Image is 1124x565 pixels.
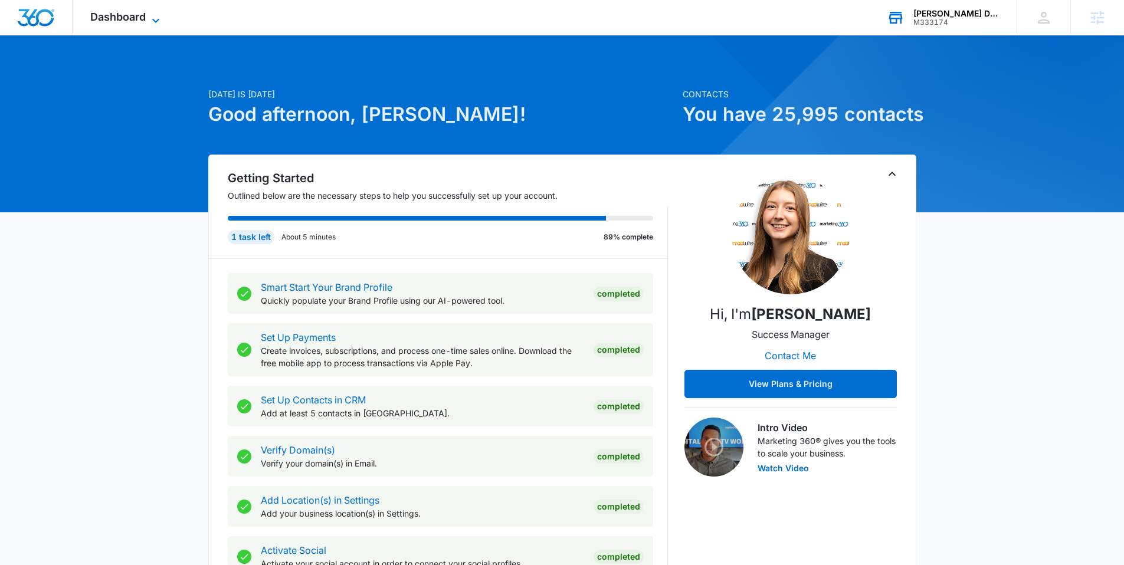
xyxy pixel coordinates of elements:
[758,421,897,435] h3: Intro Video
[19,31,28,40] img: website_grey.svg
[758,464,809,472] button: Watch Video
[684,370,897,398] button: View Plans & Pricing
[19,19,28,28] img: logo_orange.svg
[281,232,336,242] p: About 5 minutes
[732,176,850,294] img: Brianna McLatchie
[684,418,743,477] img: Intro Video
[594,343,644,357] div: Completed
[683,88,916,100] p: Contacts
[261,294,584,307] p: Quickly populate your Brand Profile using our AI-powered tool.
[228,230,274,244] div: 1 task left
[130,70,199,77] div: Keywords by Traffic
[90,11,146,23] span: Dashboard
[33,19,58,28] div: v 4.0.24
[228,169,668,187] h2: Getting Started
[594,287,644,301] div: Completed
[45,70,106,77] div: Domain Overview
[261,281,392,293] a: Smart Start Your Brand Profile
[753,341,828,370] button: Contact Me
[208,100,676,129] h1: Good afternoon, [PERSON_NAME]!
[594,500,644,514] div: Completed
[117,68,127,78] img: tab_keywords_by_traffic_grey.svg
[261,457,584,469] p: Verify your domain(s) in Email.
[261,494,379,506] a: Add Location(s) in Settings
[594,399,644,413] div: Completed
[261,407,584,419] p: Add at least 5 contacts in [GEOGRAPHIC_DATA].
[261,507,584,520] p: Add your business location(s) in Settings.
[913,9,1000,18] div: account name
[604,232,653,242] p: 89% complete
[32,68,41,78] img: tab_domain_overview_orange.svg
[885,167,899,181] button: Toggle Collapse
[261,544,326,556] a: Activate Social
[228,189,668,202] p: Outlined below are the necessary steps to help you successfully set up your account.
[758,435,897,459] p: Marketing 360® gives you the tools to scale your business.
[710,304,871,325] p: Hi, I'm
[208,88,676,100] p: [DATE] is [DATE]
[261,344,584,369] p: Create invoices, subscriptions, and process one-time sales online. Download the free mobile app t...
[751,306,871,323] strong: [PERSON_NAME]
[913,18,1000,27] div: account id
[261,331,336,343] a: Set Up Payments
[683,100,916,129] h1: You have 25,995 contacts
[261,444,335,456] a: Verify Domain(s)
[594,550,644,564] div: Completed
[261,394,366,406] a: Set Up Contacts in CRM
[31,31,130,40] div: Domain: [DOMAIN_NAME]
[752,327,830,341] p: Success Manager
[594,449,644,464] div: Completed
